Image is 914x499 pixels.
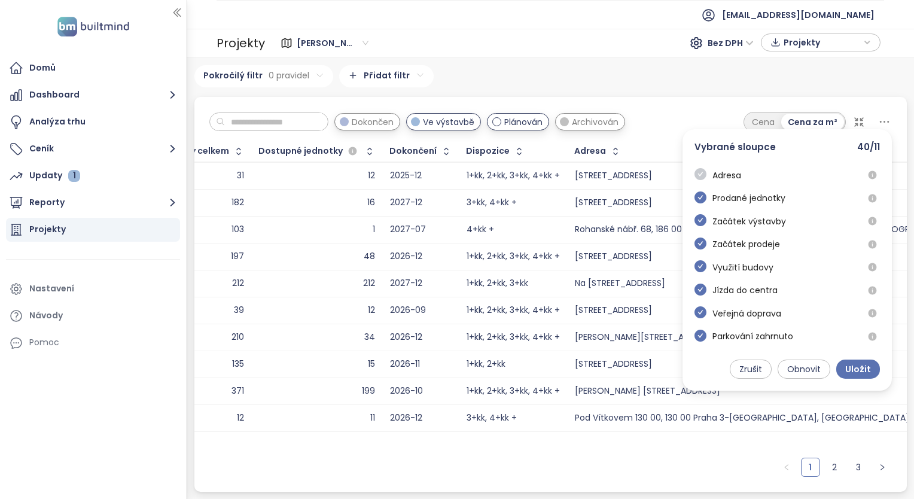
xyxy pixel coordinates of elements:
div: 2027-12 [390,197,422,208]
span: Začátek prodeje [712,238,780,251]
div: Pokročilý filtr [194,65,333,87]
button: Dashboard [6,83,180,107]
span: Jízda do centra [712,284,778,297]
div: Pomoc [6,331,180,355]
span: Ve výstavbě [423,115,474,129]
button: Uložit [836,360,880,379]
span: check-circle [694,306,706,318]
span: Plánován [504,115,543,129]
div: 1+kk, 2+kk, 3+kk, 4+kk + [467,251,560,262]
span: Obnovit [787,363,821,376]
button: right [873,458,892,477]
div: 1+kk, 2+kk, 3+kk, 4+kk + [467,171,560,181]
span: check-circle [694,330,706,342]
span: check-circle [694,191,706,203]
div: 3+kk, 4+kk + [467,197,517,208]
div: 39 [234,305,244,316]
li: 1 [801,458,820,477]
button: Zrušit [730,360,772,379]
div: 212 [232,278,244,289]
span: Parkování zahrnuto [712,330,793,343]
a: 2 [825,458,843,476]
div: Projekty [29,222,66,237]
div: 210 [231,332,244,343]
span: [EMAIL_ADDRESS][DOMAIN_NAME] [722,1,875,29]
div: 12 [237,413,244,424]
div: Pomoc [29,335,59,350]
div: Adresa [574,147,606,155]
a: Návody [6,304,180,328]
div: 16 [367,197,375,208]
div: 371 [231,386,244,397]
li: 3 [849,458,868,477]
span: check-circle [694,214,706,226]
div: [PERSON_NAME][STREET_ADDRESS] [575,332,718,343]
span: 0 pravidel [269,69,309,82]
a: Nastavení [6,277,180,301]
div: Dispozice [466,147,510,155]
span: Dokončen [352,115,394,129]
div: 2026-12 [390,413,422,424]
div: 2026-09 [390,305,426,316]
a: 1 [802,458,819,476]
span: Projekty [784,34,861,51]
span: check-circle [694,260,706,272]
div: Návody [29,308,63,323]
span: Adresa [712,169,741,182]
div: 34 [364,332,375,343]
div: 1+kk, 2+kk [467,359,505,370]
div: [STREET_ADDRESS] [575,197,652,208]
div: Dokončení [389,147,437,155]
span: Prodané jednotky [712,191,785,205]
li: 2 [825,458,844,477]
div: 212 [363,278,375,289]
div: 2026-12 [390,332,422,343]
div: 3+kk, 4+kk + [467,413,517,424]
div: 1+kk, 2+kk, 3+kk, 4+kk + [467,332,560,343]
div: 2026-10 [390,386,423,397]
div: [STREET_ADDRESS] [575,251,652,262]
span: Zrušit [739,363,762,376]
div: 103 [231,224,244,235]
span: Uložit [845,363,871,376]
div: [STREET_ADDRESS] [575,305,652,316]
div: 182 [231,197,244,208]
div: 2026-12 [390,251,422,262]
div: 197 [231,251,244,262]
span: right [879,464,886,471]
div: [PERSON_NAME] [STREET_ADDRESS] [575,386,720,397]
a: Domů [6,56,180,80]
li: Předchozí strana [777,458,796,477]
div: Cena za m² [781,114,844,130]
div: 1 [373,224,375,235]
span: check-circle [694,238,706,250]
span: 40 / 11 [857,141,880,153]
button: Obnovit [778,360,830,379]
div: 2026-11 [390,359,420,370]
div: Cena [745,114,781,130]
div: 2027-12 [390,278,422,289]
div: 31 [237,171,244,181]
span: KONSTANTA KARLÍN [297,34,368,52]
div: 4+kk + [467,224,494,235]
span: left [783,464,790,471]
img: logo [54,14,133,39]
div: Updaty [29,168,80,183]
span: Začátek výstavby [712,215,786,228]
div: 2027-07 [390,224,426,235]
div: 1 [68,170,80,182]
div: 15 [368,359,375,370]
button: left [777,458,796,477]
div: 12 [368,305,375,316]
div: 135 [232,359,244,370]
div: button [767,34,874,51]
div: 1+kk, 2+kk, 3+kk, 4+kk + [467,305,560,316]
div: 48 [364,251,375,262]
div: Domů [29,60,56,75]
div: Dostupné jednotky [258,144,360,159]
a: Analýza trhu [6,110,180,134]
div: 11 [370,413,375,424]
span: check-circle [694,284,706,296]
